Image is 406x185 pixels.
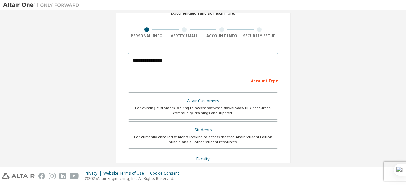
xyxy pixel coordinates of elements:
div: Altair Customers [132,96,274,105]
div: For existing customers looking to access software downloads, HPC resources, community, trainings ... [132,105,274,115]
div: Account Info [203,34,241,39]
div: Security Setup [241,34,278,39]
div: Faculty [132,155,274,163]
div: Privacy [85,171,103,176]
img: instagram.svg [49,173,56,179]
div: Cookie Consent [150,171,183,176]
div: Students [132,126,274,134]
img: facebook.svg [38,173,45,179]
div: Website Terms of Use [103,171,150,176]
div: Account Type [128,75,278,85]
div: For faculty & administrators of academic institutions administering students and accessing softwa... [132,163,274,173]
img: Altair One [3,2,82,8]
div: Verify Email [166,34,203,39]
div: For currently enrolled students looking to access the free Altair Student Edition bundle and all ... [132,134,274,145]
p: © 2025 Altair Engineering, Inc. All Rights Reserved. [85,176,183,181]
img: altair_logo.svg [2,173,35,179]
img: linkedin.svg [59,173,66,179]
img: youtube.svg [70,173,79,179]
div: Personal Info [128,34,166,39]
